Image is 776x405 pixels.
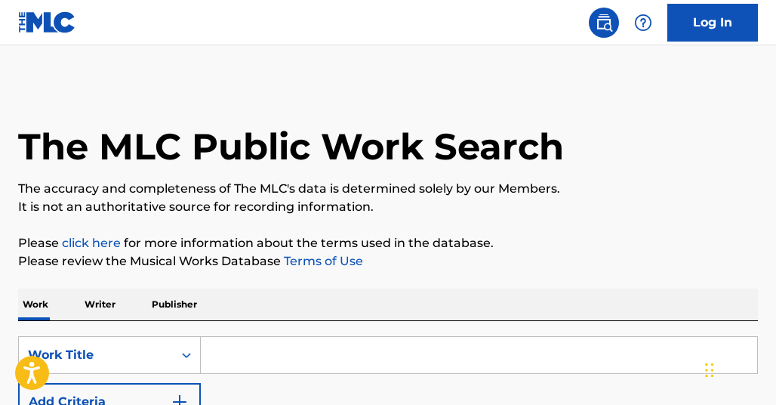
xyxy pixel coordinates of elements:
[80,289,120,320] p: Writer
[18,234,758,252] p: Please for more information about the terms used in the database.
[18,252,758,271] p: Please review the Musical Works Database
[18,11,76,33] img: MLC Logo
[634,14,652,32] img: help
[18,198,758,216] p: It is not an authoritative source for recording information.
[589,8,619,38] a: Public Search
[18,180,758,198] p: The accuracy and completeness of The MLC's data is determined solely by our Members.
[667,4,758,42] a: Log In
[628,8,658,38] div: Help
[18,289,53,320] p: Work
[147,289,202,320] p: Publisher
[62,236,121,250] a: click here
[18,124,564,169] h1: The MLC Public Work Search
[701,332,776,405] iframe: Chat Widget
[281,254,363,268] a: Terms of Use
[595,14,613,32] img: search
[705,348,714,393] div: Drag
[28,346,164,364] div: Work Title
